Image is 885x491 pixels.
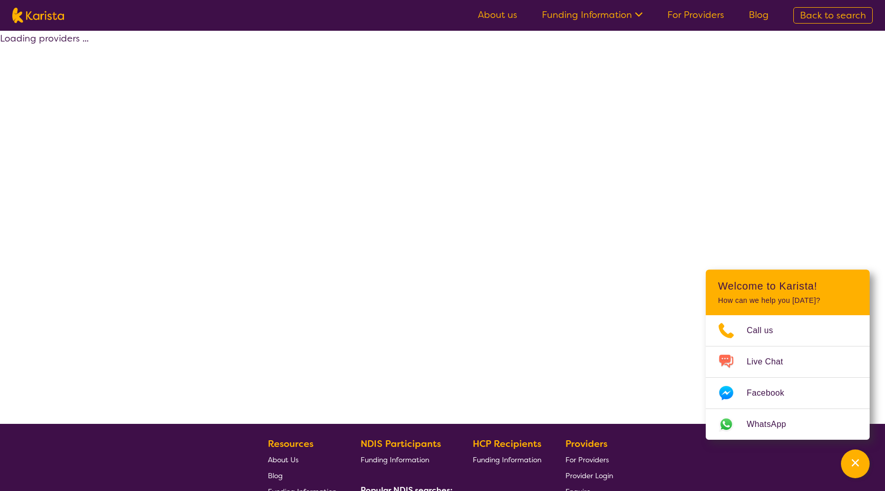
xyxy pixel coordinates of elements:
[667,9,724,21] a: For Providers
[542,9,643,21] a: Funding Information
[473,455,541,464] span: Funding Information
[841,449,870,478] button: Channel Menu
[268,455,299,464] span: About Us
[706,315,870,440] ul: Choose channel
[361,455,429,464] span: Funding Information
[473,452,541,467] a: Funding Information
[747,354,795,370] span: Live Chat
[268,471,283,480] span: Blog
[478,9,517,21] a: About us
[268,467,336,483] a: Blog
[565,467,613,483] a: Provider Login
[565,452,613,467] a: For Providers
[747,417,798,432] span: WhatsApp
[718,280,857,292] h2: Welcome to Karista!
[747,323,786,338] span: Call us
[565,471,613,480] span: Provider Login
[706,270,870,440] div: Channel Menu
[12,8,64,23] img: Karista logo
[473,438,541,450] b: HCP Recipients
[268,438,313,450] b: Resources
[565,438,607,450] b: Providers
[706,409,870,440] a: Web link opens in a new tab.
[718,296,857,305] p: How can we help you [DATE]?
[268,452,336,467] a: About Us
[747,385,796,401] span: Facebook
[565,455,609,464] span: For Providers
[749,9,769,21] a: Blog
[793,7,873,24] a: Back to search
[361,452,449,467] a: Funding Information
[800,9,866,22] span: Back to search
[361,438,441,450] b: NDIS Participants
